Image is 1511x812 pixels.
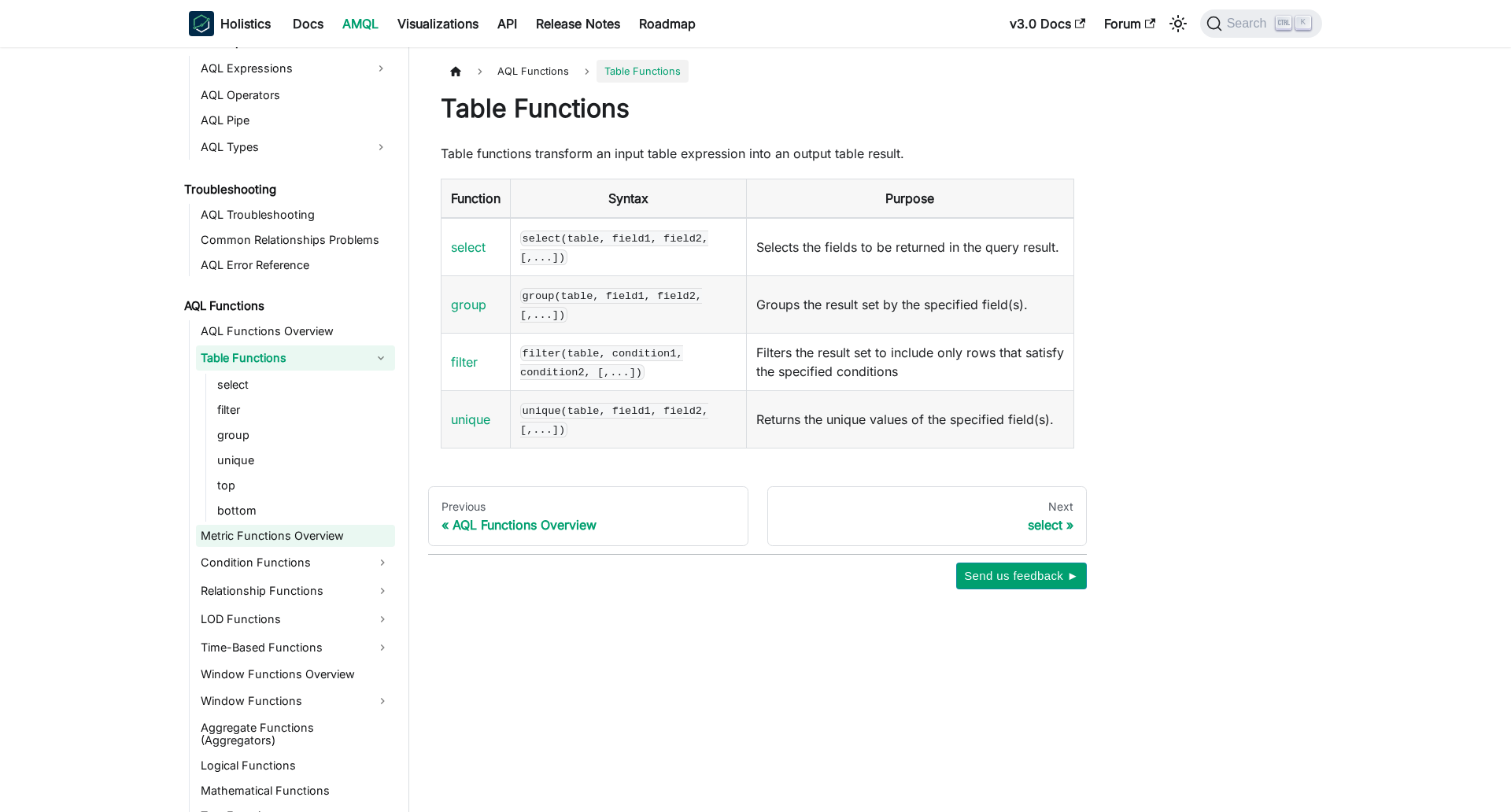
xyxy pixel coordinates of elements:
div: select [781,517,1074,533]
a: Home page [441,60,471,83]
a: Aggregate Functions (Aggregators) [196,717,395,751]
a: Time-Based Functions [196,635,395,660]
th: Purpose [746,179,1073,219]
td: Groups the result set by the specified field(s). [746,276,1073,334]
code: group(table, field1, field2, [,...]) [520,288,702,323]
a: Visualizations [388,11,488,36]
a: AQL Pipe [196,109,395,131]
a: Window Functions Overview [196,663,395,685]
a: API [488,11,526,36]
td: Selects the fields to be returned in the query result. [746,218,1073,276]
a: Relationship Functions [196,578,395,603]
a: Nextselect [767,486,1088,546]
a: Table Functions [196,345,367,371]
span: Send us feedback ► [964,566,1079,586]
nav: Docs sidebar [173,47,409,812]
th: Function [441,179,511,219]
img: Holistics [189,11,214,36]
a: filter [451,354,478,370]
span: Search [1222,17,1276,31]
td: Filters the result set to include only rows that satisfy the specified conditions [746,334,1073,391]
nav: Breadcrumbs [441,60,1074,83]
button: Collapse sidebar category 'Table Functions' [367,345,395,371]
a: Troubleshooting [179,179,395,201]
a: Condition Functions [196,550,395,575]
span: Table Functions [597,60,689,83]
a: filter [212,399,395,421]
div: Next [781,500,1074,514]
b: Holistics [220,14,271,33]
button: Switch between dark and light mode (currently light mode) [1166,11,1191,36]
button: Send us feedback ► [956,563,1087,589]
a: group [212,424,395,446]
a: LOD Functions [196,607,395,632]
a: Release Notes [526,11,630,36]
a: AMQL [333,11,388,36]
a: AQL Expressions [196,56,367,81]
a: unique [212,449,395,471]
a: Mathematical Functions [196,780,395,802]
a: AQL Types [196,135,367,160]
th: Syntax [511,179,747,219]
a: select [212,374,395,396]
a: Docs [283,11,333,36]
a: Metric Functions Overview [196,525,395,547]
a: AQL Error Reference [196,254,395,276]
a: Common Relationships Problems [196,229,395,251]
h1: Table Functions [441,93,1074,124]
code: unique(table, field1, field2, [,...]) [520,403,708,437]
a: unique [451,412,490,427]
span: AQL Functions [490,60,577,83]
nav: Docs pages [428,486,1087,546]
a: Logical Functions [196,755,395,777]
code: filter(table, condition1, condition2, [,...]) [520,345,683,380]
a: Forum [1095,11,1165,36]
a: HolisticsHolistics [189,11,271,36]
div: AQL Functions Overview [441,517,735,533]
button: Expand sidebar category 'AQL Expressions' [367,56,395,81]
a: v3.0 Docs [1000,11,1095,36]
a: group [451,297,486,312]
p: Table functions transform an input table expression into an output table result. [441,144,1074,163]
a: AQL Troubleshooting [196,204,395,226]
td: Returns the unique values of the specified field(s). [746,391,1073,448]
div: Previous [441,500,735,514]
a: AQL Functions [179,295,395,317]
a: PreviousAQL Functions Overview [428,486,748,546]
button: Expand sidebar category 'AQL Types' [367,135,395,160]
a: AQL Functions Overview [196,320,395,342]
a: bottom [212,500,395,522]
a: Window Functions [196,688,395,714]
a: AQL Operators [196,84,395,106]
code: select(table, field1, field2, [,...]) [520,231,708,265]
a: Roadmap [630,11,705,36]
button: Search (Ctrl+K) [1200,9,1322,38]
kbd: K [1295,16,1311,30]
a: select [451,239,486,255]
a: top [212,474,395,496]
